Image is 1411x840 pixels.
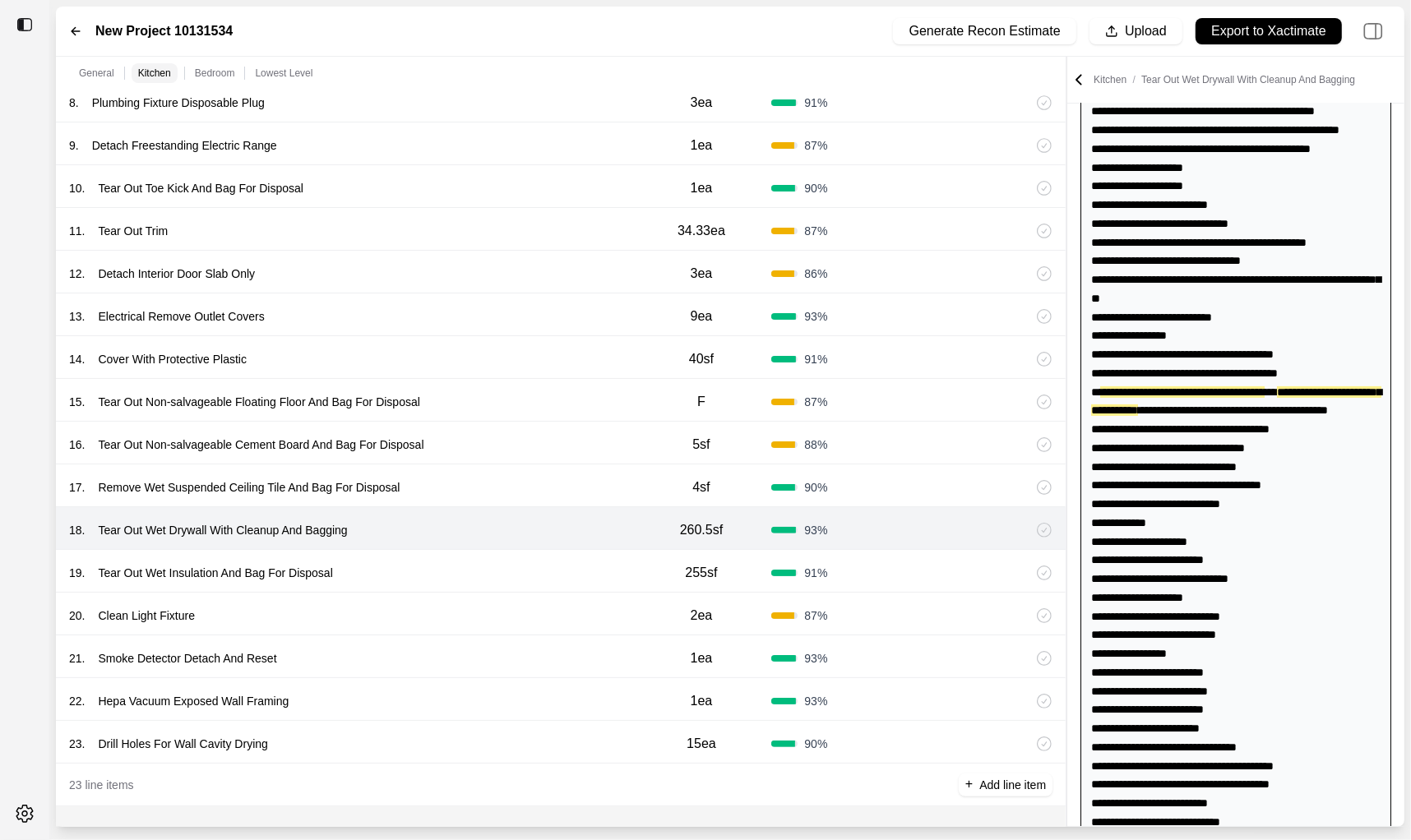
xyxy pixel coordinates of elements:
p: 13 . [69,308,85,325]
p: 15ea [687,734,716,754]
span: 93 % [804,650,827,667]
p: Hepa Vacuum Exposed Wall Framing [91,690,295,713]
p: Plumbing Fixture Disposable Plug [86,91,271,114]
p: 10 . [69,180,85,196]
p: Smoke Detector Detach And Reset [91,647,283,670]
p: Tear Out Non-salvageable Cement Board And Bag For Disposal [91,433,430,456]
span: 91 % [804,351,827,367]
p: 19 . [69,565,85,581]
span: 90 % [804,736,827,752]
button: Generate Recon Estimate [893,18,1076,44]
p: Add line item [979,777,1046,793]
span: 93 % [804,308,827,325]
p: Tear Out Wet Drywall With Cleanup And Bagging [91,519,354,542]
p: Clean Light Fixture [91,604,201,627]
p: Kitchen [1094,73,1355,86]
span: 90 % [804,180,827,196]
p: 260.5sf [680,520,723,540]
p: General [79,67,114,80]
span: 87 % [804,607,827,624]
p: 20 . [69,607,85,624]
p: Remove Wet Suspended Ceiling Tile And Bag For Disposal [91,476,406,499]
p: Kitchen [138,67,171,80]
p: 23 . [69,736,85,752]
p: 1ea [691,648,713,668]
button: +Add line item [959,773,1052,796]
p: Electrical Remove Outlet Covers [91,305,271,328]
label: New Project 10131534 [95,21,233,41]
p: 1ea [691,691,713,711]
p: 14 . [69,351,85,367]
p: Upload [1125,22,1167,41]
p: 21 . [69,650,85,667]
span: 87 % [804,394,827,410]
p: 40sf [689,349,714,369]
p: 3ea [691,264,713,284]
p: 12 . [69,265,85,282]
p: 34.33ea [678,221,725,241]
span: 91 % [804,95,827,111]
span: 87 % [804,137,827,154]
p: 3ea [691,93,713,113]
p: F [697,392,705,412]
span: / [1126,74,1141,85]
img: toggle sidebar [16,16,33,33]
p: Cover With Protective Plastic [91,348,253,371]
p: 1ea [691,136,713,155]
p: 4sf [692,478,710,497]
p: 22 . [69,693,85,709]
p: Tear Out Non-salvageable Floating Floor And Bag For Disposal [91,390,426,413]
p: Tear Out Toe Kick And Bag For Disposal [91,177,310,200]
p: 23 line items [69,777,134,793]
p: Bedroom [195,67,235,80]
p: Lowest Level [255,67,312,80]
span: 87 % [804,223,827,239]
p: Detach Freestanding Electric Range [86,134,284,157]
p: 1ea [691,178,713,198]
p: 9 . [69,137,79,154]
p: 11 . [69,223,85,239]
p: 9ea [691,307,713,326]
p: Tear Out Wet Insulation And Bag For Disposal [91,561,339,584]
p: 5sf [692,435,710,455]
p: 17 . [69,479,85,496]
p: 18 . [69,522,85,538]
span: 86 % [804,265,827,282]
img: right-panel.svg [1355,13,1391,49]
p: + [965,775,973,794]
span: 88 % [804,436,827,453]
p: 8 . [69,95,79,111]
span: 93 % [804,522,827,538]
span: Tear Out Wet Drywall With Cleanup And Bagging [1141,74,1355,85]
p: 2ea [691,606,713,625]
span: 90 % [804,479,827,496]
p: Tear Out Trim [91,219,174,242]
p: Generate Recon Estimate [909,22,1061,41]
p: 16 . [69,436,85,453]
button: Upload [1089,18,1182,44]
button: Export to Xactimate [1196,18,1342,44]
p: 15 . [69,394,85,410]
span: 91 % [804,565,827,581]
p: Detach Interior Door Slab Only [91,262,261,285]
p: Drill Holes For Wall Cavity Drying [91,732,274,755]
span: 93 % [804,693,827,709]
p: 255sf [685,563,717,583]
p: Export to Xactimate [1211,22,1326,41]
